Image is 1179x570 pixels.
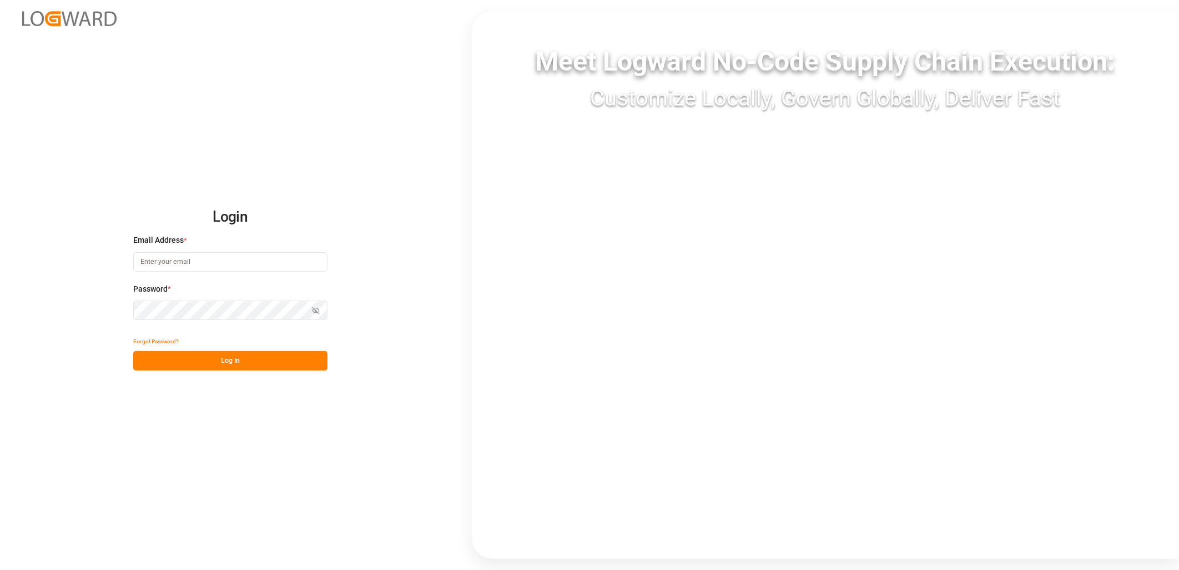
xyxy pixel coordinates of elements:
[133,283,168,295] span: Password
[133,351,327,371] button: Log In
[472,82,1179,115] div: Customize Locally, Govern Globally, Deliver Fast
[133,252,327,272] input: Enter your email
[472,42,1179,82] div: Meet Logward No-Code Supply Chain Execution:
[133,199,327,235] h2: Login
[22,11,117,26] img: Logward_new_orange.png
[133,234,184,246] span: Email Address
[133,332,179,351] button: Forgot Password?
